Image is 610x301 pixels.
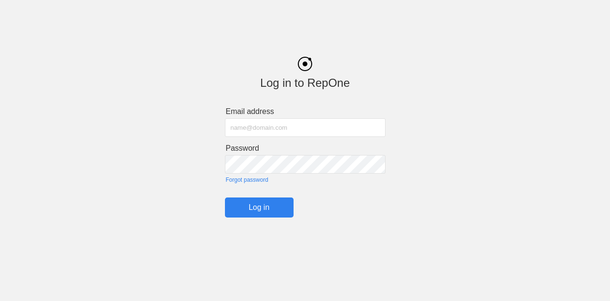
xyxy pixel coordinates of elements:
[225,118,386,137] input: name@domain.com
[226,176,386,183] a: Forgot password
[226,107,386,116] label: Email address
[225,76,386,90] div: Log in to RepOne
[226,144,386,153] label: Password
[438,190,610,301] iframe: Chat Widget
[298,57,312,71] img: black_logo.png
[225,197,294,218] input: Log in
